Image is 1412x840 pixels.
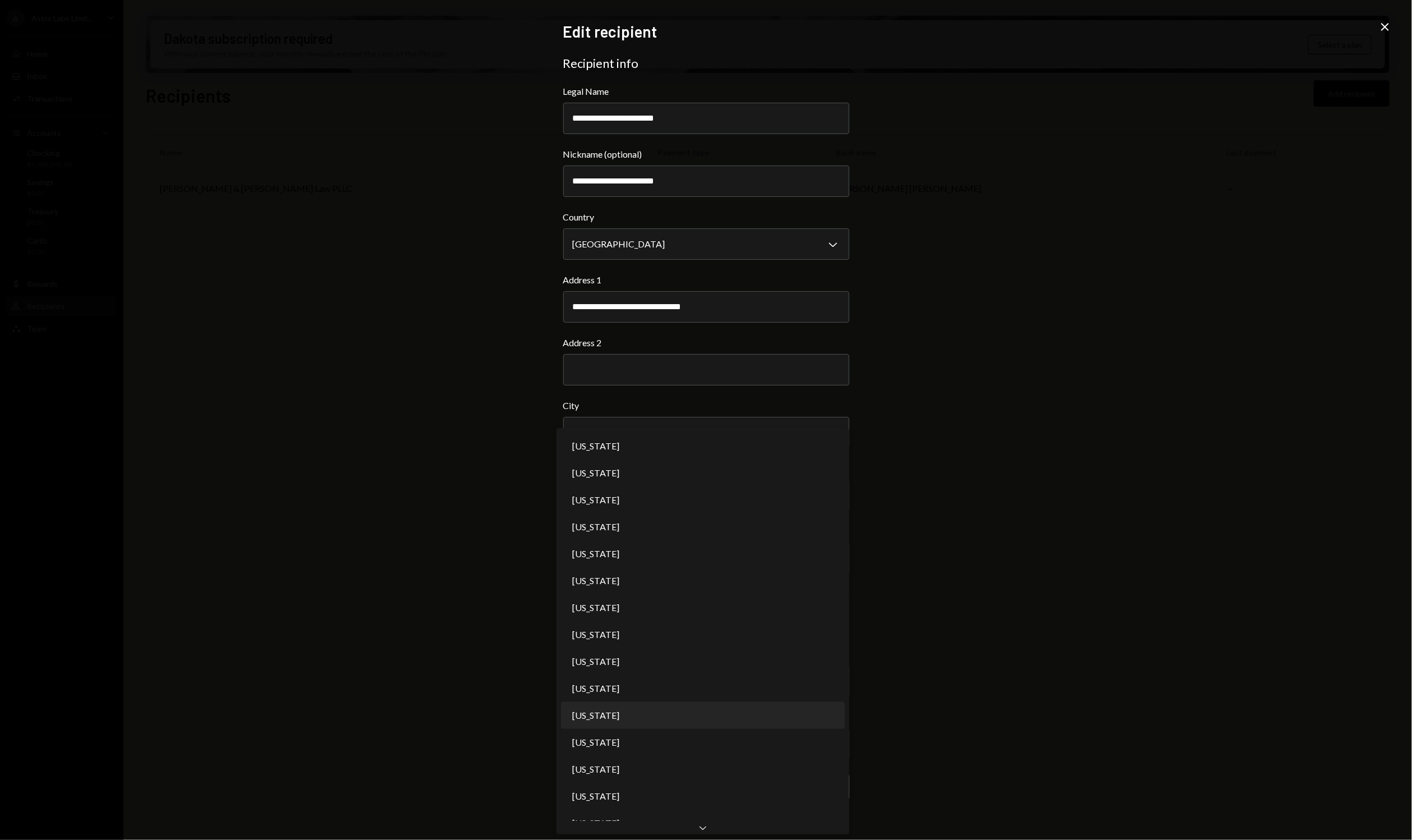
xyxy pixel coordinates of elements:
span: [US_STATE] [572,547,619,561]
span: [US_STATE] [572,736,619,749]
span: [US_STATE] [572,574,619,587]
span: [US_STATE] [572,763,619,776]
label: City [563,399,849,412]
span: [US_STATE] [572,439,619,453]
span: [US_STATE] [572,601,619,614]
span: [US_STATE] [572,709,619,722]
span: [US_STATE] [572,682,619,695]
span: [US_STATE] [572,466,619,480]
span: [US_STATE] [572,816,619,830]
h2: Edit recipient [563,21,849,43]
label: Address 2 [563,336,849,350]
span: [US_STATE] [572,628,619,641]
button: Country [563,228,849,260]
div: Recipient info [563,56,849,71]
label: Nickname (optional) [563,148,849,161]
label: Legal Name [563,85,849,98]
label: Address 1 [563,273,849,287]
span: [US_STATE] [572,493,619,507]
span: [US_STATE] [572,789,619,803]
label: Country [563,210,849,224]
span: [US_STATE] [572,655,619,668]
span: [US_STATE] [572,520,619,534]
